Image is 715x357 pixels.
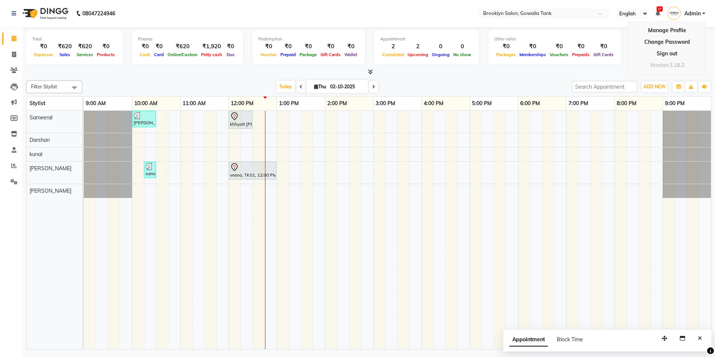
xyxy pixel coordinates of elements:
div: ₹0 [298,42,319,51]
div: ₹0 [343,42,359,51]
div: 0 [451,42,473,51]
span: 37 [657,6,663,12]
div: khhyati [PERSON_NAME], TK03, 12:00 PM-12:30 PM, Styling - Blast Dry - Stylist [229,112,252,128]
span: Gift Cards [592,52,616,57]
span: Sameeral [30,114,52,121]
div: [PERSON_NAME], TK02, 10:00 AM-10:30 AM, Styling - Blast Dry - Stylist [133,112,155,126]
a: 7:00 PM [567,98,590,109]
span: Prepaids [570,52,592,57]
div: Finance [138,36,237,42]
div: ₹0 [138,42,152,51]
div: ₹0 [548,42,570,51]
div: ₹0 [152,42,166,51]
div: 2 [406,42,430,51]
div: ₹620 [75,42,95,51]
span: Filter Stylist [31,83,57,89]
a: 11:00 AM [181,98,208,109]
div: ₹0 [32,42,55,51]
span: [PERSON_NAME] [30,165,71,172]
span: Petty cash [199,52,224,57]
a: 2:00 PM [325,98,349,109]
a: Manage Profile [633,25,701,36]
div: Appointment [380,36,473,42]
span: Appointment [509,333,548,347]
span: Services [75,52,95,57]
span: Thu [312,84,328,89]
a: 6:00 PM [518,98,542,109]
div: ₹0 [279,42,298,51]
button: Close [694,333,705,344]
a: 4:00 PM [422,98,445,109]
div: ₹0 [258,42,279,51]
span: Vouchers [548,52,570,57]
img: Admin [668,7,681,20]
span: Today [276,81,295,92]
div: 2 [380,42,406,51]
div: ₹0 [95,42,117,51]
span: [PERSON_NAME] [30,187,71,194]
div: ₹1,920 [199,42,224,51]
span: Stylist [30,100,45,107]
span: Products [95,52,117,57]
b: 08047224946 [82,3,115,24]
a: 12:00 PM [229,98,255,109]
span: No show [451,52,473,57]
span: kunal [30,151,42,158]
button: ADD NEW [642,82,668,92]
div: Other sales [494,36,616,42]
span: Sales [58,52,72,57]
div: sameeral, TK04, 10:15 AM-10:30 AM, Threading - Eye Brow [145,163,155,177]
span: Packages [494,52,518,57]
a: 5:00 PM [470,98,494,109]
a: 10:00 AM [132,98,159,109]
span: Card [152,52,166,57]
div: Total [32,36,117,42]
a: 37 [656,10,660,17]
span: ADD NEW [644,84,666,89]
span: Gift Cards [319,52,343,57]
input: Search Appointment [572,81,637,92]
div: ₹0 [319,42,343,51]
div: ₹0 [518,42,548,51]
span: Prepaid [279,52,298,57]
a: 1:00 PM [277,98,301,109]
span: Cash [138,52,152,57]
a: Change Password [633,36,701,48]
span: Online/Custom [166,52,199,57]
img: logo [19,3,70,24]
span: Ongoing [430,52,451,57]
a: Sign out [633,48,701,59]
div: ₹620 [55,42,75,51]
div: Redemption [258,36,359,42]
span: Admin [684,10,701,18]
span: Block Time [557,336,583,343]
div: ₹0 [494,42,518,51]
div: 0 [430,42,451,51]
span: Due [225,52,236,57]
span: Memberships [518,52,548,57]
span: Completed [380,52,406,57]
a: 8:00 PM [615,98,638,109]
a: 9:00 PM [663,98,687,109]
span: Upcoming [406,52,430,57]
div: veena, TK01, 12:00 PM-01:00 PM, Pedicure [229,163,276,178]
a: 3:00 PM [374,98,397,109]
span: Package [298,52,319,57]
span: Expenses [32,52,55,57]
span: Darshan [30,137,50,143]
a: 9:00 AM [84,98,108,109]
div: Version:3.18.2 [633,60,701,71]
div: ₹0 [224,42,237,51]
span: Wallet [343,52,359,57]
div: ₹0 [570,42,592,51]
span: Voucher [258,52,279,57]
div: ₹0 [592,42,616,51]
div: ₹620 [166,42,199,51]
input: 2025-10-02 [328,81,365,92]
